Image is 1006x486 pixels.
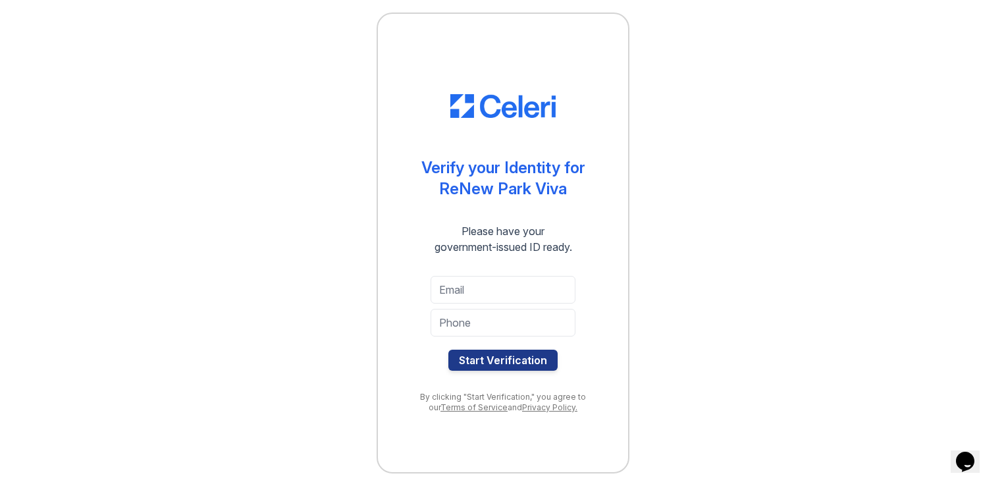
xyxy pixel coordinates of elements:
[522,402,577,412] a: Privacy Policy.
[421,157,585,200] div: Verify your Identity for ReNew Park Viva
[404,392,602,413] div: By clicking "Start Verification," you agree to our and
[431,309,575,337] input: Phone
[448,350,558,371] button: Start Verification
[951,433,993,473] iframe: chat widget
[440,402,508,412] a: Terms of Service
[450,94,556,118] img: CE_Logo_Blue-a8612792a0a2168367f1c8372b55b34899dd931a85d93a1a3d3e32e68fde9ad4.png
[411,223,596,255] div: Please have your government-issued ID ready.
[431,276,575,304] input: Email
